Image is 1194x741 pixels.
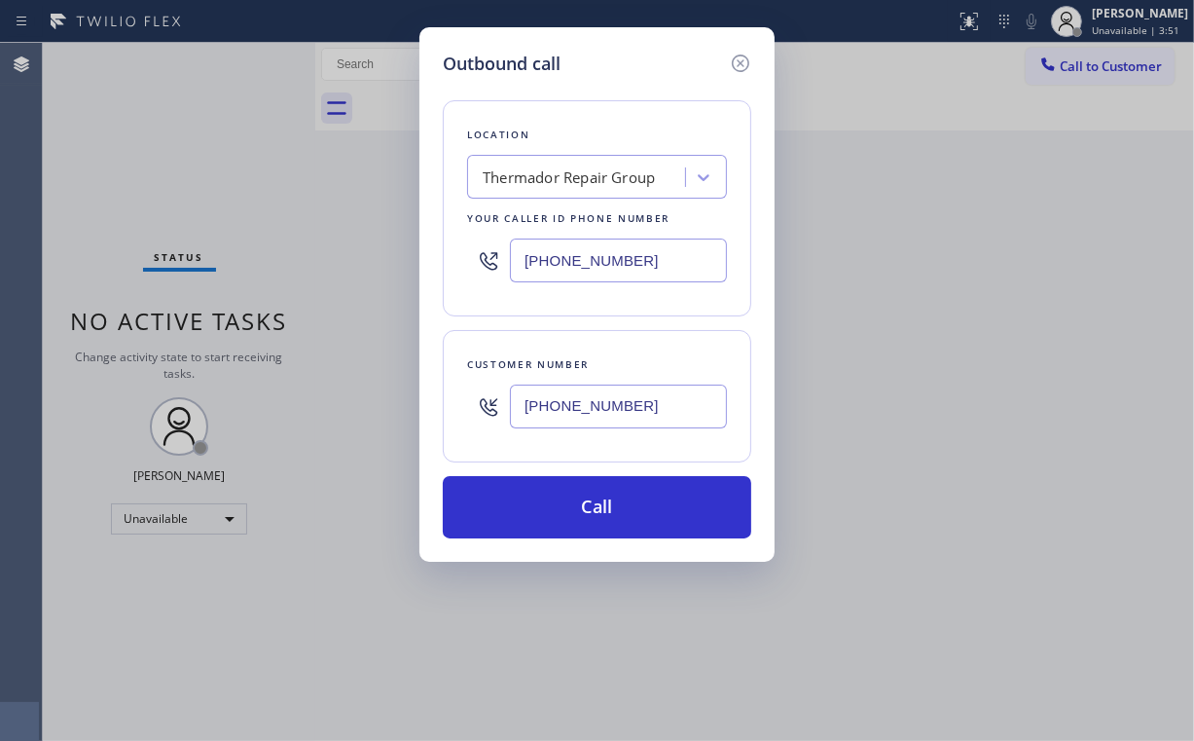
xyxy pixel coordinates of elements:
div: Location [467,125,727,145]
h5: Outbound call [443,51,561,77]
input: (123) 456-7890 [510,385,727,428]
div: Thermador Repair Group [483,167,655,189]
div: Your caller id phone number [467,208,727,229]
input: (123) 456-7890 [510,239,727,282]
div: Customer number [467,354,727,375]
button: Call [443,476,751,538]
